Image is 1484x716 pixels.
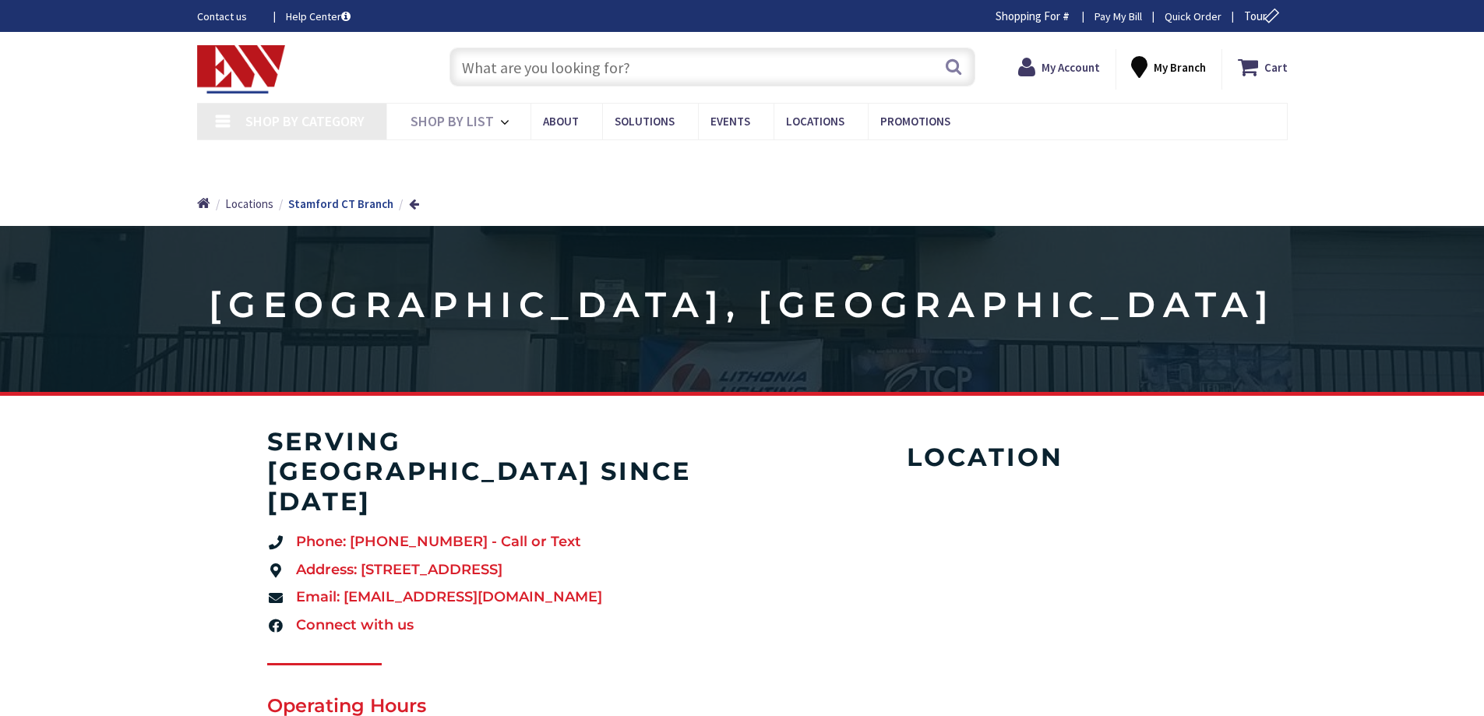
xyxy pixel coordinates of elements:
a: Quick Order [1165,9,1221,24]
span: Promotions [880,114,950,129]
span: Email: [EMAIL_ADDRESS][DOMAIN_NAME] [292,587,602,608]
span: Phone: [PHONE_NUMBER] - Call or Text [292,532,581,552]
span: Events [710,114,750,129]
a: Help Center [286,9,351,24]
strong: Stamford CT Branch [288,196,393,211]
div: My Branch [1131,53,1206,81]
span: Shop By List [411,112,494,130]
a: Pay My Bill [1094,9,1142,24]
h4: Location [773,443,1198,472]
a: Address: [STREET_ADDRESS] [267,560,727,580]
span: Solutions [615,114,675,129]
span: Shopping For [996,9,1060,23]
strong: My Account [1042,60,1100,75]
span: Address: [STREET_ADDRESS] [292,560,502,580]
strong: Cart [1264,53,1288,81]
a: My Account [1018,53,1100,81]
a: Locations [225,196,273,212]
strong: # [1063,9,1070,23]
span: Locations [786,114,844,129]
img: Electrical Wholesalers, Inc. [197,45,286,93]
span: Locations [225,196,273,211]
span: Connect with us [292,615,414,636]
span: Tour [1244,9,1284,23]
a: Email: [EMAIL_ADDRESS][DOMAIN_NAME] [267,587,727,608]
span: Shop By Category [245,112,365,130]
a: Phone: [PHONE_NUMBER] - Call or Text [267,532,727,552]
input: What are you looking for? [449,48,975,86]
h4: serving [GEOGRAPHIC_DATA] since [DATE] [267,427,727,517]
strong: My Branch [1154,60,1206,75]
a: Cart [1238,53,1288,81]
a: Contact us [197,9,261,24]
a: Connect with us [267,615,727,636]
span: About [543,114,579,129]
